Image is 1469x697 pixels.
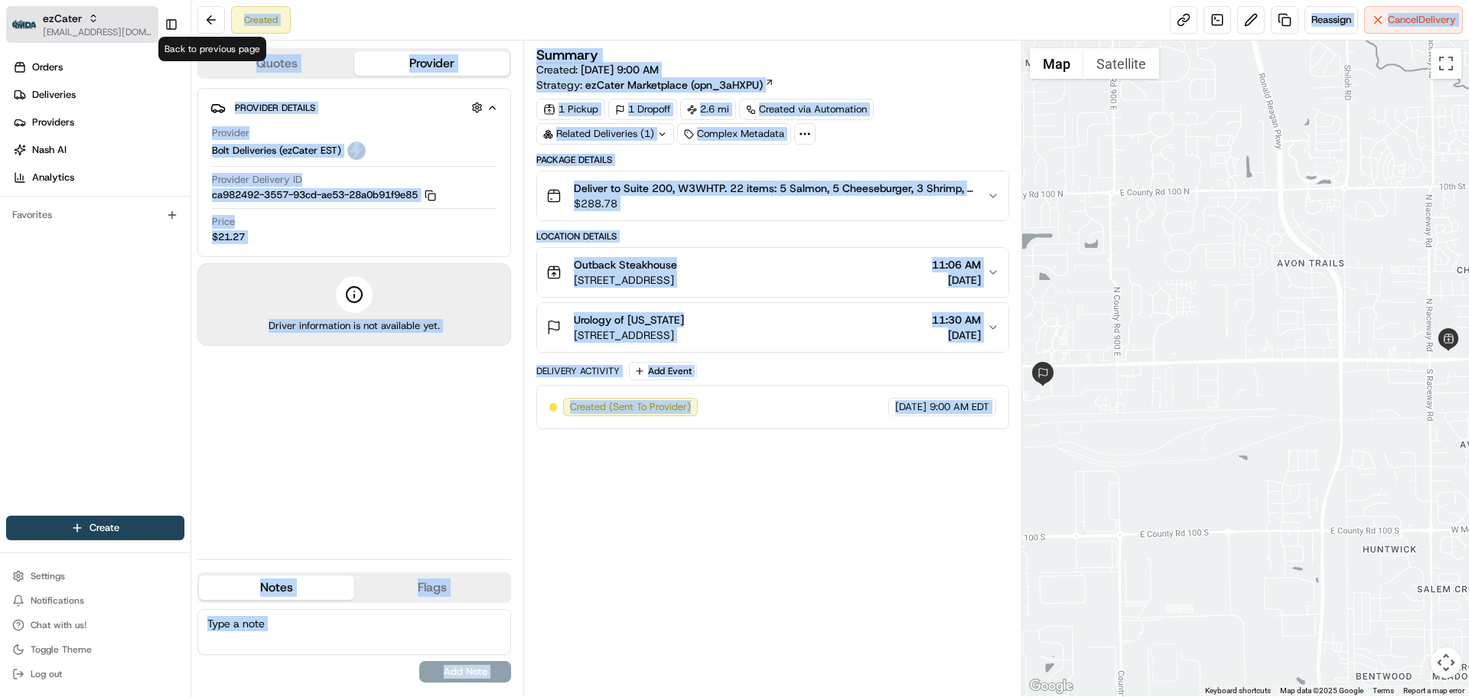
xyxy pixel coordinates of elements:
[1026,676,1077,696] img: Google
[6,663,184,685] button: Log out
[1364,6,1463,34] button: CancelDelivery
[31,643,92,656] span: Toggle Theme
[6,639,184,660] button: Toggle Theme
[6,565,184,587] button: Settings
[199,51,354,76] button: Quotes
[6,165,191,190] a: Analytics
[629,362,697,380] button: Add Event
[895,400,927,414] span: [DATE]
[212,144,341,158] span: Bolt Deliveries (ezCater EST)
[31,594,84,607] span: Notifications
[677,123,791,145] div: Complex Metadata
[536,77,774,93] div: Strategy:
[536,154,1008,166] div: Package Details
[585,77,774,93] a: ezCater Marketplace (opn_3aHXPU)
[6,110,191,135] a: Providers
[15,61,278,86] p: Welcome 👋
[32,143,67,157] span: Nash AI
[536,365,620,377] div: Delivery Activity
[581,63,659,77] span: [DATE] 9:00 AM
[31,570,65,582] span: Settings
[260,151,278,169] button: Start new chat
[12,20,37,30] img: ezCater
[6,203,184,227] div: Favorites
[574,312,684,327] span: Urology of [US_STATE]
[235,102,315,114] span: Provider Details
[537,171,1008,220] button: Deliver to Suite 200, W3WHTP. 22 items: 5 Salmon, 5 Cheeseburger, 3 Shrimp, 5 Chicken, 2 Coconut ...
[129,223,142,236] div: 💻
[9,216,123,243] a: 📗Knowledge Base
[212,126,249,140] span: Provider
[574,272,677,288] span: [STREET_ADDRESS]
[31,222,117,237] span: Knowledge Base
[536,123,674,145] div: Related Deliveries (1)
[574,327,684,343] span: [STREET_ADDRESS]
[1311,13,1351,27] span: Reassign
[536,48,598,62] h3: Summary
[608,99,677,120] div: 1 Dropoff
[15,146,43,174] img: 1736555255976-a54dd68f-1ca7-489b-9aae-adbdc363a1c4
[32,116,74,129] span: Providers
[739,99,874,120] a: Created via Automation
[43,11,82,26] button: ezCater
[537,248,1008,297] button: Outback Steakhouse[STREET_ADDRESS]11:06 AM[DATE]
[570,400,691,414] span: Created (Sent To Provider)
[354,575,510,600] button: Flags
[31,619,86,631] span: Chat with us!
[537,303,1008,352] button: Urology of [US_STATE][STREET_ADDRESS]11:30 AM[DATE]
[1431,647,1461,678] button: Map camera controls
[158,37,266,61] div: Back to previous page
[123,216,252,243] a: 💻API Documentation
[347,142,366,160] img: bolt_logo.png
[32,60,63,74] span: Orders
[32,88,76,102] span: Deliveries
[574,257,677,272] span: Outback Steakhouse
[6,590,184,611] button: Notifications
[210,95,498,120] button: Provider Details
[269,319,440,333] span: Driver information is not available yet.
[1373,686,1394,695] a: Terms
[212,173,302,187] span: Provider Delivery ID
[932,257,981,272] span: 11:06 AM
[1026,676,1077,696] a: Open this area in Google Maps (opens a new window)
[43,26,152,38] button: [EMAIL_ADDRESS][DOMAIN_NAME]
[152,259,185,271] span: Pylon
[1030,48,1083,79] button: Show street map
[1388,13,1456,27] span: Cancel Delivery
[932,272,981,288] span: [DATE]
[6,55,191,80] a: Orders
[1205,686,1271,696] button: Keyboard shortcuts
[40,99,252,115] input: Clear
[932,312,981,327] span: 11:30 AM
[932,327,981,343] span: [DATE]
[354,51,510,76] button: Provider
[6,516,184,540] button: Create
[6,6,158,43] button: ezCaterezCater[EMAIL_ADDRESS][DOMAIN_NAME]
[1403,686,1464,695] a: Report a map error
[6,614,184,636] button: Chat with us!
[1431,48,1461,79] button: Toggle fullscreen view
[31,668,62,680] span: Log out
[585,77,763,93] span: ezCater Marketplace (opn_3aHXPU)
[52,161,194,174] div: We're available if you need us!
[536,62,659,77] span: Created:
[930,400,989,414] span: 9:00 AM EDT
[574,181,974,196] span: Deliver to Suite 200, W3WHTP. 22 items: 5 Salmon, 5 Cheeseburger, 3 Shrimp, 5 Chicken, 2 Coconut ...
[536,230,1008,243] div: Location Details
[212,188,436,202] button: ca982492-3557-93cd-ae53-28a0b91f9e85
[199,575,354,600] button: Notes
[1305,6,1358,34] button: Reassign
[680,99,736,120] div: 2.6 mi
[1280,686,1363,695] span: Map data ©2025 Google
[1083,48,1159,79] button: Show satellite imagery
[6,83,191,107] a: Deliveries
[212,215,235,229] span: Price
[212,230,245,244] span: $21.27
[574,196,974,211] span: $288.78
[145,222,246,237] span: API Documentation
[108,259,185,271] a: Powered byPylon
[32,171,74,184] span: Analytics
